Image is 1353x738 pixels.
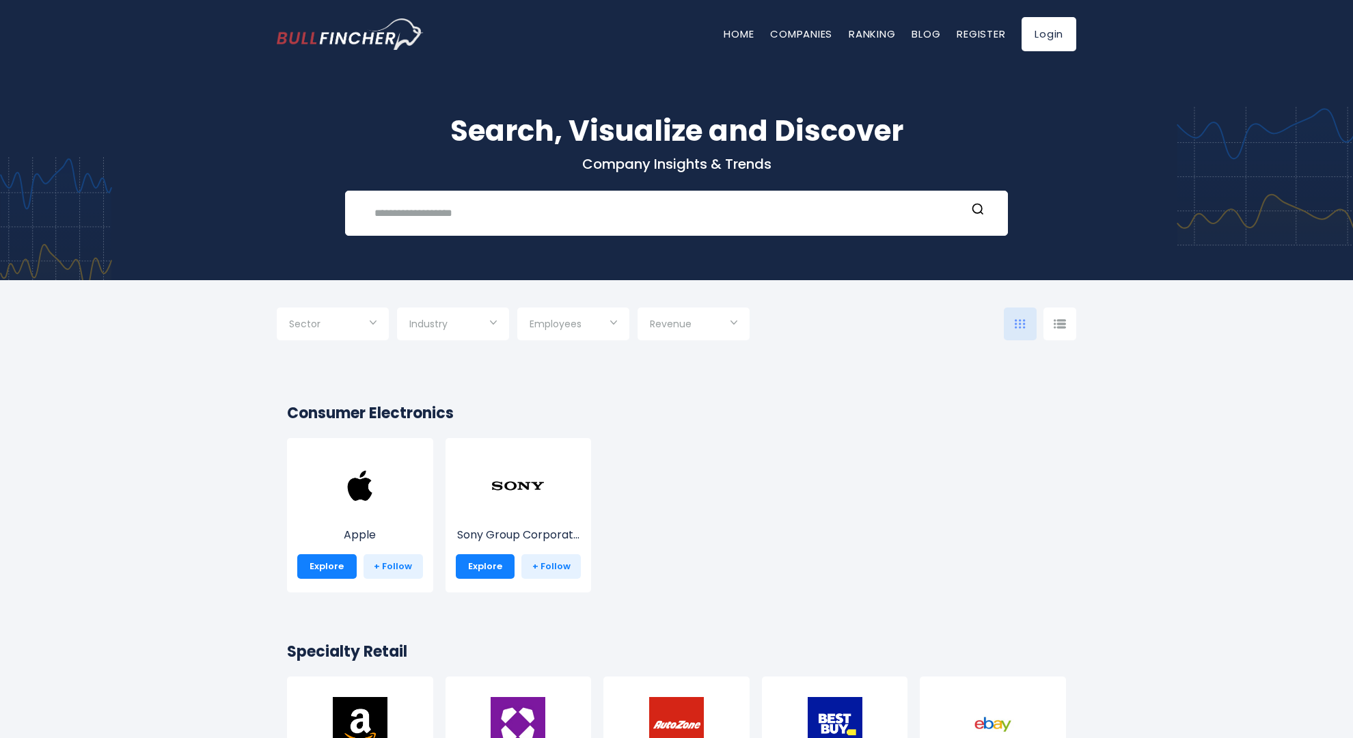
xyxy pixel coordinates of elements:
a: Explore [456,554,515,579]
img: icon-comp-grid.svg [1015,319,1026,329]
p: Apple [297,527,423,543]
input: Selection [289,313,377,338]
a: Login [1022,17,1076,51]
a: + Follow [364,554,423,579]
a: Blog [912,27,940,41]
span: Employees [530,318,582,330]
span: Sector [289,318,320,330]
a: Go to homepage [277,18,424,50]
span: Revenue [650,318,692,330]
input: Selection [530,313,617,338]
a: + Follow [521,554,581,579]
img: bullfincher logo [277,18,424,50]
p: Sony Group Corporation [456,527,582,543]
a: Register [957,27,1005,41]
a: Companies [770,27,832,41]
span: Industry [409,318,448,330]
a: Sony Group Corporat... [456,484,582,543]
img: SONY.png [491,459,545,513]
img: AAPL.png [333,459,387,513]
input: Selection [409,313,497,338]
img: icon-comp-list-view.svg [1054,319,1066,329]
h2: Consumer Electronics [287,402,1066,424]
a: Ranking [849,27,895,41]
h1: Search, Visualize and Discover [277,109,1076,152]
button: Search [969,202,987,220]
a: Apple [297,484,423,543]
h2: Specialty Retail [287,640,1066,663]
input: Selection [650,313,737,338]
a: Home [724,27,754,41]
a: Explore [297,554,357,579]
p: Company Insights & Trends [277,155,1076,173]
